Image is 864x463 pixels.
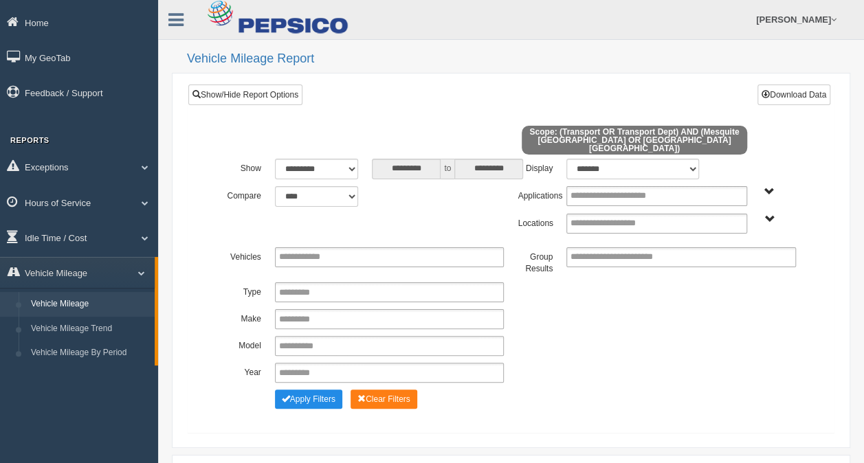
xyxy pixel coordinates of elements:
h2: Vehicle Mileage Report [187,52,850,66]
button: Change Filter Options [351,389,417,409]
a: Vehicle Mileage By Period [25,341,155,365]
label: Display [511,159,560,175]
label: Compare [219,186,268,203]
label: Group Results [511,247,560,275]
label: Make [219,309,268,326]
button: Download Data [757,84,830,105]
button: Change Filter Options [275,389,342,409]
a: Show/Hide Report Options [188,84,302,105]
a: Vehicle Mileage [25,292,155,317]
label: Year [219,363,268,379]
label: Type [219,282,268,299]
span: Scope: (Transport OR Transport Dept) AND (Mesquite [GEOGRAPHIC_DATA] OR [GEOGRAPHIC_DATA] [GEOGRA... [522,126,748,155]
label: Model [219,336,268,352]
label: Applications [511,186,560,203]
a: Vehicle Mileage Trend [25,317,155,341]
label: Locations [511,214,560,230]
label: Show [219,159,268,175]
span: to [441,159,454,179]
label: Vehicles [219,247,268,264]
